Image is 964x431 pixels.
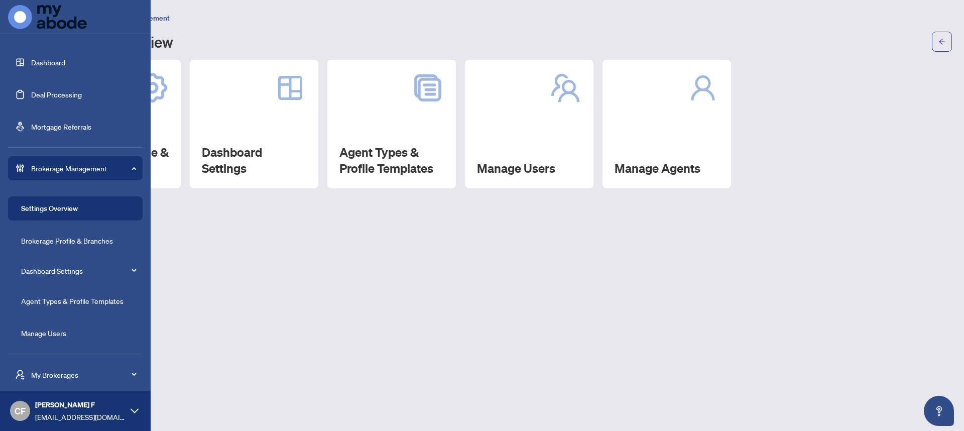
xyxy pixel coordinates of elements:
img: logo [8,5,87,29]
h2: Manage Users [477,160,581,176]
span: Brokerage Management [31,163,136,174]
a: Dashboard Settings [21,266,83,275]
span: arrow-left [938,38,945,45]
h2: Dashboard Settings [202,144,306,176]
span: My Brokerages [31,369,136,380]
a: Agent Types & Profile Templates [21,296,124,305]
a: Mortgage Referrals [31,122,91,131]
span: CF [15,404,26,418]
a: Brokerage Profile & Branches [21,236,113,245]
a: Deal Processing [31,90,82,99]
a: Dashboard [31,58,65,67]
span: user-switch [15,370,25,380]
button: Open asap [924,396,954,426]
a: Settings Overview [21,204,78,213]
span: [PERSON_NAME] F [35,399,126,410]
h2: Manage Agents [615,160,719,176]
span: [EMAIL_ADDRESS][DOMAIN_NAME] [35,411,126,422]
a: Manage Users [21,329,66,338]
h2: Agent Types & Profile Templates [339,144,444,176]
